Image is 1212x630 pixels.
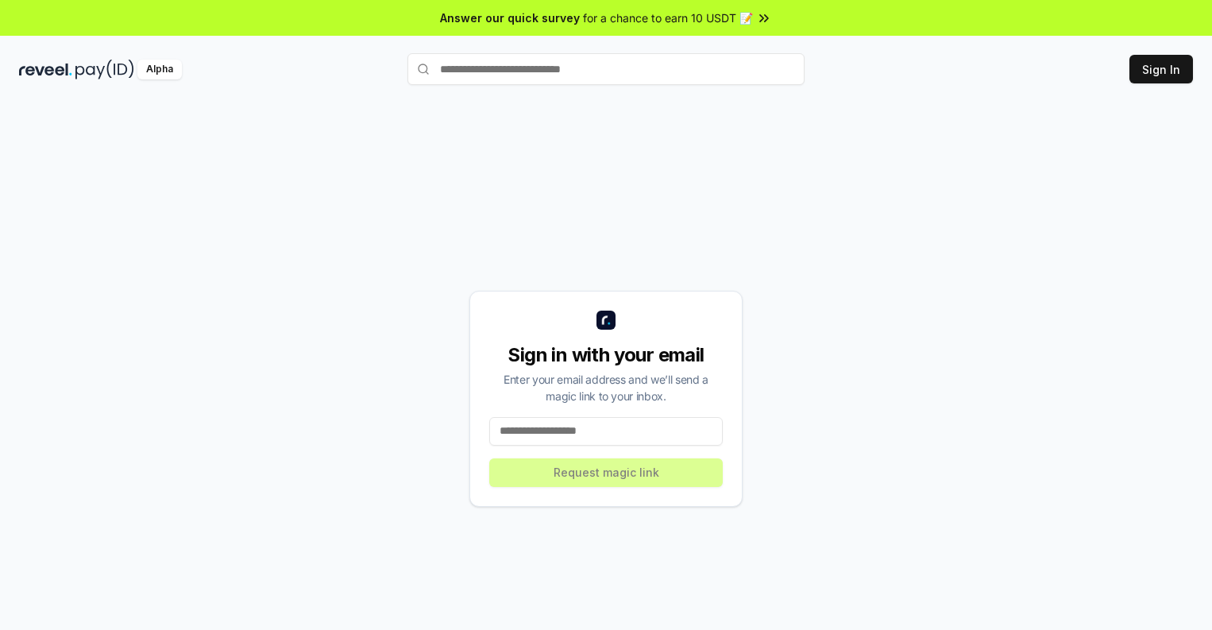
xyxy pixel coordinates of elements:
[19,60,72,79] img: reveel_dark
[75,60,134,79] img: pay_id
[583,10,753,26] span: for a chance to earn 10 USDT 📝
[489,371,723,404] div: Enter your email address and we’ll send a magic link to your inbox.
[596,311,616,330] img: logo_small
[137,60,182,79] div: Alpha
[1129,55,1193,83] button: Sign In
[489,342,723,368] div: Sign in with your email
[440,10,580,26] span: Answer our quick survey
